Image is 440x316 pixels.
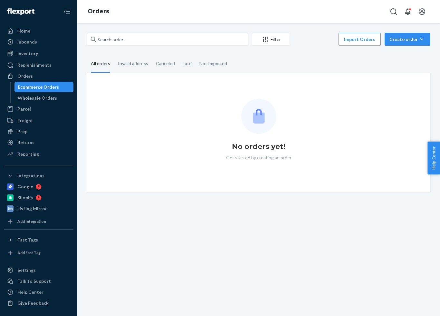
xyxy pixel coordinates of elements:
[4,276,73,286] a: Talk to Support
[4,171,73,181] button: Integrations
[4,60,73,70] a: Replenishments
[17,173,44,179] div: Integrations
[17,117,33,124] div: Freight
[17,28,30,34] div: Home
[385,33,430,46] button: Create order
[91,55,110,73] div: All orders
[17,267,36,273] div: Settings
[4,203,73,214] a: Listing Mirror
[17,250,41,255] div: Add Fast Tag
[232,142,285,152] h1: No orders yet!
[17,289,43,295] div: Help Center
[14,93,74,103] a: Wholesale Orders
[401,5,414,18] button: Open notifications
[4,265,73,275] a: Settings
[17,128,27,135] div: Prep
[4,48,73,59] a: Inventory
[17,39,37,45] div: Inbounds
[4,149,73,159] a: Reporting
[252,36,289,43] div: Filter
[14,82,74,92] a: Ecommerce Orders
[4,37,73,47] a: Inbounds
[339,33,381,46] button: Import Orders
[199,55,227,72] div: Not Imported
[4,137,73,148] a: Returns
[88,8,109,15] a: Orders
[4,104,73,114] a: Parcel
[17,50,38,57] div: Inventory
[4,287,73,297] a: Help Center
[427,142,440,174] button: Help Center
[87,33,248,46] input: Search orders
[4,248,73,258] a: Add Fast Tag
[17,237,38,243] div: Fast Tags
[4,115,73,126] a: Freight
[17,139,34,146] div: Returns
[61,5,73,18] button: Close Navigation
[17,194,33,201] div: Shopify
[18,95,57,101] div: Wholesale Orders
[4,235,73,245] button: Fast Tags
[387,5,400,18] button: Open Search Box
[17,73,33,79] div: Orders
[17,106,31,112] div: Parcel
[17,278,51,284] div: Talk to Support
[4,126,73,137] a: Prep
[17,300,49,306] div: Give Feedback
[252,33,289,46] button: Filter
[241,99,276,134] img: Empty list
[18,84,59,90] div: Ecommerce Orders
[156,55,175,72] div: Canceled
[4,182,73,192] a: Google
[4,193,73,203] a: Shopify
[4,298,73,308] button: Give Feedback
[389,36,426,43] div: Create order
[17,151,39,157] div: Reporting
[226,154,292,161] p: Get started by creating an order
[17,205,47,212] div: Listing Mirror
[17,183,33,190] div: Google
[7,8,34,15] img: Flexport logo
[4,71,73,81] a: Orders
[4,216,73,227] a: Add Integration
[4,26,73,36] a: Home
[17,219,46,224] div: Add Integration
[17,62,52,68] div: Replenishments
[118,55,148,72] div: Invalid address
[416,5,428,18] button: Open account menu
[82,2,114,21] ol: breadcrumbs
[183,55,192,72] div: Late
